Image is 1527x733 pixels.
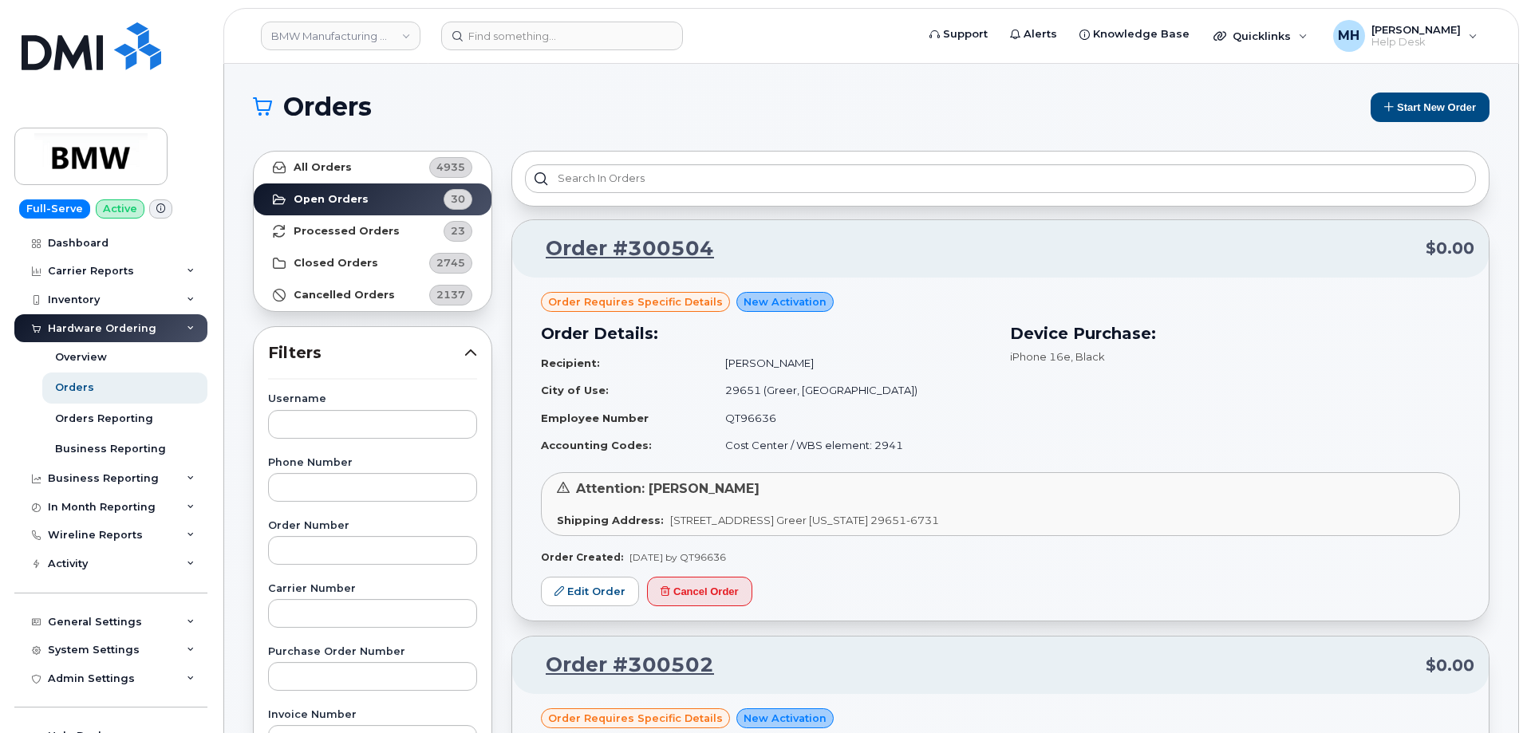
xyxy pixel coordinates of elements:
[268,394,477,404] label: Username
[541,577,639,606] a: Edit Order
[548,711,723,726] span: Order requires Specific details
[436,287,465,302] span: 2137
[744,711,827,726] span: New Activation
[541,357,600,369] strong: Recipient:
[294,161,352,174] strong: All Orders
[548,294,723,309] span: Order requires Specific details
[268,647,477,657] label: Purchase Order Number
[541,412,649,424] strong: Employee Number
[1426,237,1474,260] span: $0.00
[576,481,760,496] span: Attention: [PERSON_NAME]
[268,584,477,594] label: Carrier Number
[541,439,652,451] strong: Accounting Codes:
[254,215,491,247] a: Processed Orders23
[541,384,609,396] strong: City of Use:
[268,458,477,468] label: Phone Number
[1426,654,1474,677] span: $0.00
[711,432,991,459] td: Cost Center / WBS element: 2941
[527,234,714,263] a: Order #300504
[541,551,623,563] strong: Order Created:
[541,321,991,345] h3: Order Details:
[647,577,752,606] button: Cancel Order
[670,514,939,526] span: [STREET_ADDRESS] Greer [US_STATE] 29651-6731
[268,710,477,720] label: Invoice Number
[525,164,1476,193] input: Search in orders
[744,294,827,309] span: New Activation
[451,191,465,207] span: 30
[1071,350,1105,363] span: , Black
[1458,664,1515,721] iframe: Messenger Launcher
[268,341,464,365] span: Filters
[1010,321,1460,345] h3: Device Purchase:
[294,193,369,206] strong: Open Orders
[254,152,491,183] a: All Orders4935
[294,257,378,270] strong: Closed Orders
[1010,350,1071,363] span: iPhone 16e
[254,247,491,279] a: Closed Orders2745
[254,183,491,215] a: Open Orders30
[436,255,465,270] span: 2745
[711,349,991,377] td: [PERSON_NAME]
[268,521,477,531] label: Order Number
[711,404,991,432] td: QT96636
[557,514,664,526] strong: Shipping Address:
[711,376,991,404] td: 29651 (Greer, [GEOGRAPHIC_DATA])
[436,160,465,175] span: 4935
[254,279,491,311] a: Cancelled Orders2137
[283,95,372,119] span: Orders
[451,223,465,238] span: 23
[629,551,726,563] span: [DATE] by QT96636
[294,225,400,238] strong: Processed Orders
[1371,93,1490,122] button: Start New Order
[294,289,395,301] strong: Cancelled Orders
[527,651,714,680] a: Order #300502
